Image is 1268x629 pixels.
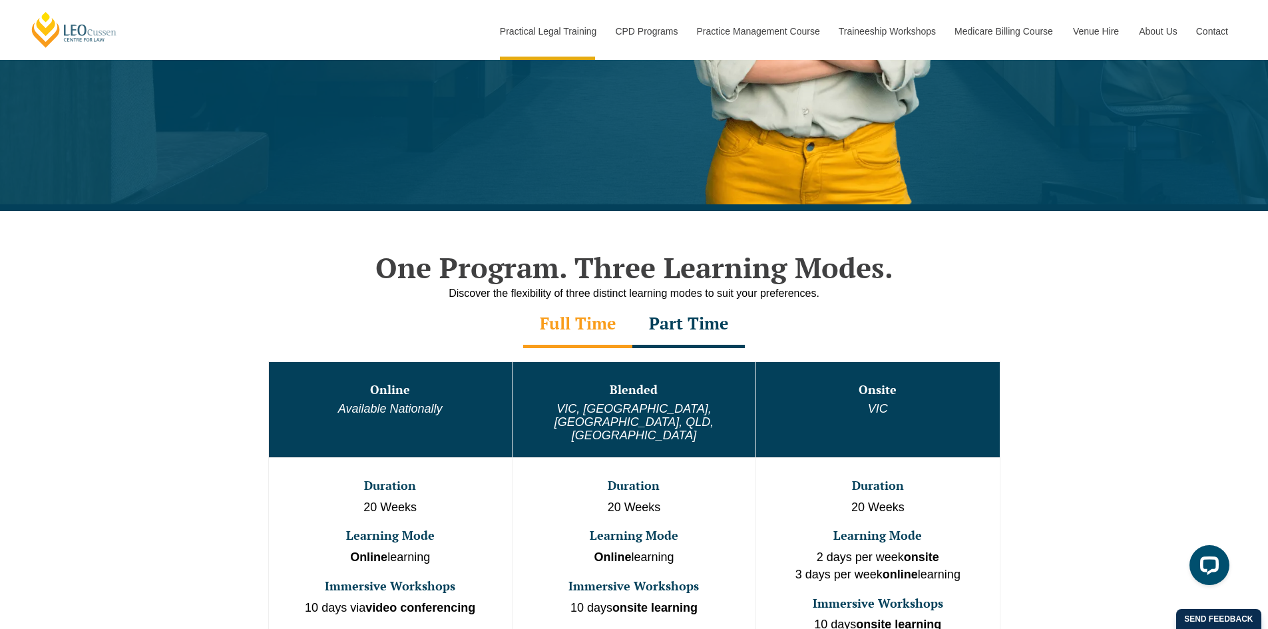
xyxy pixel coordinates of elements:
em: Available Nationally [338,402,443,415]
p: learning [514,549,754,566]
a: Venue Hire [1063,3,1129,60]
strong: Online [594,550,631,564]
p: 10 days via [270,600,511,617]
div: Discover the flexibility of three distinct learning modes to suit your preferences. [255,285,1014,302]
iframe: LiveChat chat widget [1179,540,1235,596]
h3: Online [270,383,511,397]
h3: Duration [270,479,511,493]
p: 20 Weeks [270,499,511,517]
p: 20 Weeks [757,499,998,517]
p: 10 days [514,600,754,617]
strong: Online [350,550,387,564]
em: VIC [868,402,888,415]
h3: Immersive Workshops [757,597,998,610]
a: Practice Management Course [687,3,829,60]
h3: Onsite [757,383,998,397]
a: Traineeship Workshops [829,3,945,60]
a: [PERSON_NAME] Centre for Law [30,11,118,49]
strong: video conferencing [365,601,475,614]
a: CPD Programs [605,3,686,60]
em: VIC, [GEOGRAPHIC_DATA], [GEOGRAPHIC_DATA], QLD, [GEOGRAPHIC_DATA] [554,402,714,442]
div: Part Time [632,302,745,348]
a: Contact [1186,3,1238,60]
p: learning [270,549,511,566]
strong: onsite [904,550,939,564]
h3: Blended [514,383,754,397]
h3: Learning Mode [270,529,511,542]
a: Medicare Billing Course [945,3,1063,60]
strong: online [883,568,918,581]
div: Full Time [523,302,632,348]
h3: Immersive Workshops [514,580,754,593]
h2: One Program. Three Learning Modes. [255,251,1014,284]
h3: Duration [757,479,998,493]
h3: Learning Mode [757,529,998,542]
a: About Us [1129,3,1186,60]
a: Practical Legal Training [490,3,606,60]
p: 2 days per week 3 days per week learning [757,549,998,583]
h3: Immersive Workshops [270,580,511,593]
strong: onsite learning [612,601,698,614]
h3: Learning Mode [514,529,754,542]
h3: Duration [514,479,754,493]
p: 20 Weeks [514,499,754,517]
